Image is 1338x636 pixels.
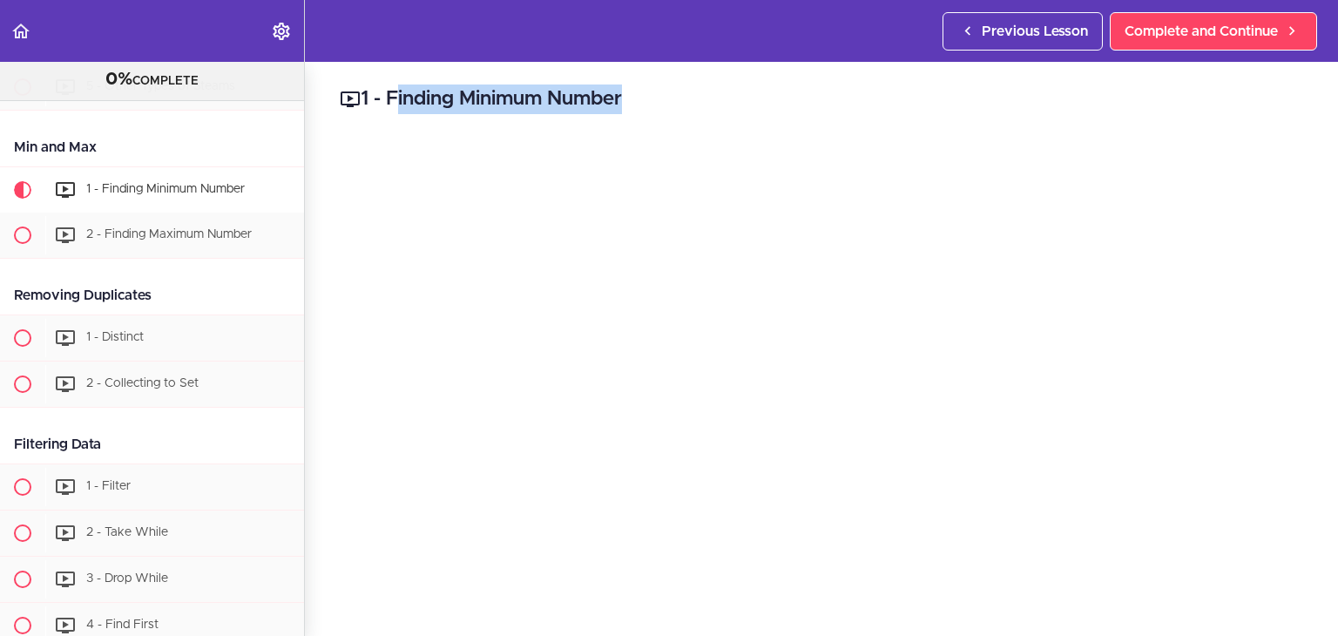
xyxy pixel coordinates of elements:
[105,71,132,88] span: 0%
[340,85,1303,114] h2: 1 - Finding Minimum Number
[982,21,1088,42] span: Previous Lesson
[1110,12,1317,51] a: Complete and Continue
[271,21,292,42] svg: Settings Menu
[86,228,252,240] span: 2 - Finding Maximum Number
[86,526,168,538] span: 2 - Take While
[86,619,159,631] span: 4 - Find First
[1125,21,1278,42] span: Complete and Continue
[86,480,131,492] span: 1 - Filter
[22,69,282,91] div: COMPLETE
[943,12,1103,51] a: Previous Lesson
[10,21,31,42] svg: Back to course curriculum
[86,572,168,585] span: 3 - Drop While
[86,377,199,389] span: 2 - Collecting to Set
[86,331,144,343] span: 1 - Distinct
[86,183,245,195] span: 1 - Finding Minimum Number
